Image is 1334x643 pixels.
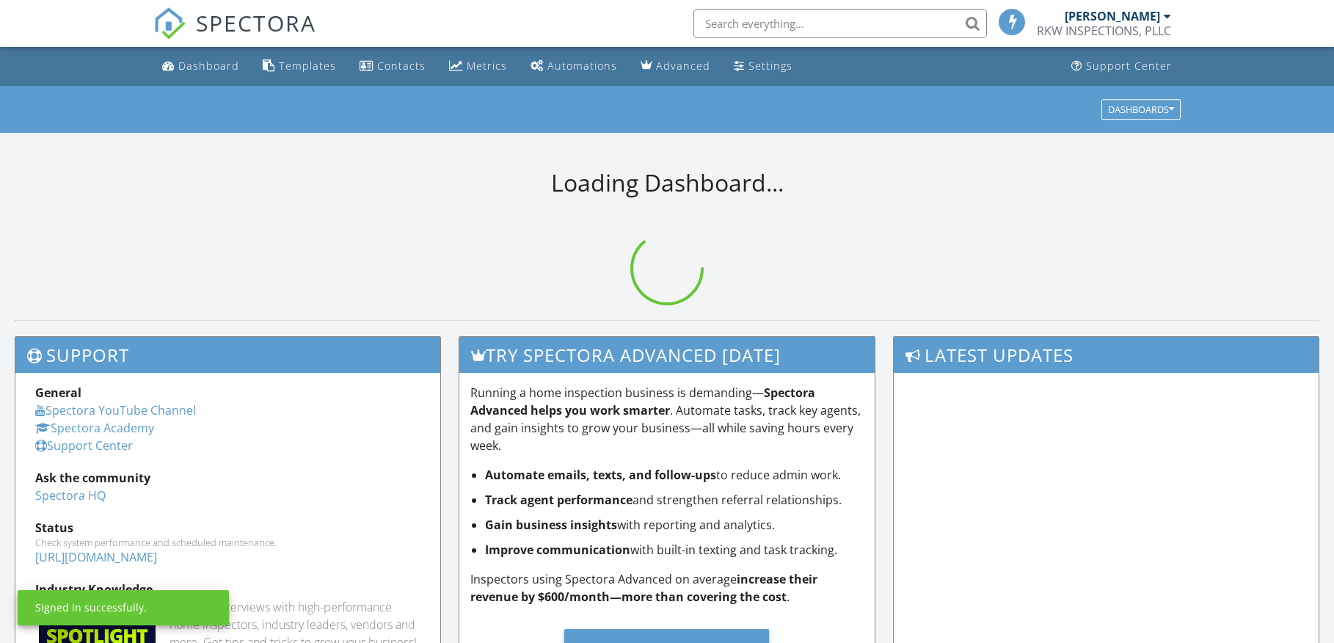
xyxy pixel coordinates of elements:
[1086,59,1172,73] div: Support Center
[153,20,316,51] a: SPECTORA
[1065,53,1178,80] a: Support Center
[485,467,716,483] strong: Automate emails, texts, and follow-ups
[35,600,147,615] div: Signed in successfully.
[470,385,815,418] strong: Spectora Advanced helps you work smarter
[196,7,316,38] span: SPECTORA
[547,59,617,73] div: Automations
[35,420,154,436] a: Spectora Academy
[728,53,798,80] a: Settings
[459,337,875,373] h3: Try spectora advanced [DATE]
[470,570,864,606] p: Inspectors using Spectora Advanced on average .
[525,53,623,80] a: Automations (Basic)
[35,402,196,418] a: Spectora YouTube Channel
[1101,99,1181,120] button: Dashboards
[485,516,864,534] li: with reporting and analytics.
[485,491,864,509] li: and strengthen referral relationships.
[15,337,440,373] h3: Support
[377,59,426,73] div: Contacts
[35,469,420,487] div: Ask the community
[485,541,864,559] li: with built-in texting and task tracking.
[35,487,106,504] a: Spectora HQ
[485,492,633,508] strong: Track agent performance
[635,53,716,80] a: Advanced
[1108,104,1174,115] div: Dashboards
[656,59,710,73] div: Advanced
[279,59,336,73] div: Templates
[178,59,239,73] div: Dashboard
[35,519,420,537] div: Status
[485,517,617,533] strong: Gain business insights
[257,53,342,80] a: Templates
[443,53,513,80] a: Metrics
[485,466,864,484] li: to reduce admin work.
[470,571,817,605] strong: increase their revenue by $600/month—more than covering the cost
[35,581,420,598] div: Industry Knowledge
[35,437,133,454] a: Support Center
[35,537,420,548] div: Check system performance and scheduled maintenance.
[156,53,245,80] a: Dashboard
[894,337,1319,373] h3: Latest Updates
[485,542,630,558] strong: Improve communication
[153,7,186,40] img: The Best Home Inspection Software - Spectora
[1037,23,1171,38] div: RKW INSPECTIONS, PLLC
[467,59,507,73] div: Metrics
[748,59,792,73] div: Settings
[1065,9,1160,23] div: [PERSON_NAME]
[470,384,864,454] p: Running a home inspection business is demanding— . Automate tasks, track key agents, and gain ins...
[693,9,987,38] input: Search everything...
[35,549,157,565] a: [URL][DOMAIN_NAME]
[354,53,431,80] a: Contacts
[35,385,81,401] strong: General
